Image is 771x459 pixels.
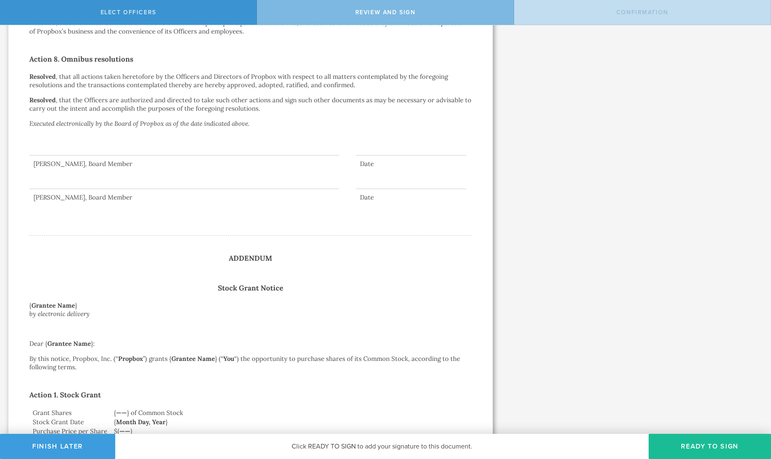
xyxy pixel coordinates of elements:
h2: Action 8. Omnibus resolutions [29,52,472,66]
em: Executed electronically by the Board of Propbox as of the date indicated above. [29,119,249,127]
h2: Stock Grant Notice [29,281,472,295]
h1: Addendum [29,252,472,265]
p: , that the Officers are authorized and directed to open a principal executive office, and such ot... [29,19,472,36]
div: Date [356,193,466,202]
button: Ready to Sign [649,434,771,459]
div: [PERSON_NAME], Board Member [29,193,339,202]
strong: Grantee Name [31,301,75,309]
strong: Resolved [29,96,56,104]
p: , that all actions taken heretofore by the Officers and Directors of Propbox with respect to all ... [29,73,472,89]
span: Review and Sign [355,9,416,16]
iframe: Chat Widget [729,394,771,434]
strong: Propbox [118,355,143,363]
strong: Resolved [29,73,56,80]
span: Click READY TO SIGN to add your signature to this document. [292,442,472,451]
td: Stock Grant Date [29,418,111,427]
strong: Month Day, Year [116,418,166,426]
strong: You [223,355,234,363]
p: , that the Officers are authorized and directed to take such other actions and sign such other do... [29,96,472,113]
strong: Grantee Name [171,355,215,363]
div: { } [29,301,472,310]
td: { } of Common Stock [111,408,472,418]
p: By this notice, Propbox, Inc. (“ ”) grants { } (“ “) the opportunity to purchase shares of its Co... [29,355,472,371]
td: ${ } [111,427,472,436]
p: Dear { }: [29,340,472,348]
strong: Grantee Name [47,340,91,347]
strong: —— [119,427,130,435]
span: Confirmation [616,9,668,16]
td: Purchase Price per Share [29,427,111,436]
strong: —— [116,409,127,417]
span: Elect Officers [101,9,156,16]
td: { } [111,418,472,427]
i: by electronic delivery [29,310,90,318]
h2: Action 1. Stock Grant [29,388,472,402]
td: Grant Shares [29,408,111,418]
